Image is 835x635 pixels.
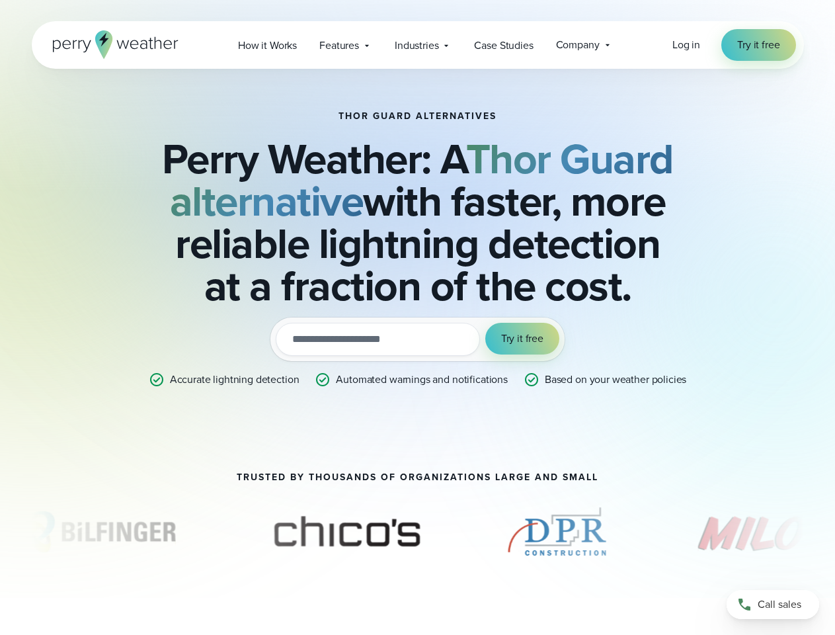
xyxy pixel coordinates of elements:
p: Automated warnings and notifications [336,372,508,388]
span: Case Studies [474,38,533,54]
div: 2 of 11 [253,499,441,565]
strong: Thor Guard alternative [170,128,674,232]
div: slideshow [32,499,804,571]
img: DPR-Construction.svg [504,499,610,565]
p: Accurate lightning detection [170,372,299,388]
p: Based on your weather policies [545,372,686,388]
div: 3 of 11 [504,499,610,565]
h1: THOR GUARD ALTERNATIVES [338,111,497,122]
span: Try it free [501,331,543,347]
a: Log in [672,37,700,53]
a: Case Studies [463,32,544,59]
a: Try it free [721,29,795,61]
span: How it Works [238,38,297,54]
h2: Trusted by thousands of organizations large and small [237,472,598,483]
span: Company [556,37,600,53]
img: Chicos.svg [253,499,441,565]
div: 1 of 11 [1,499,189,565]
span: Log in [672,37,700,52]
h2: Perry Weather: A with faster, more reliable lightning detection at a fraction of the cost. [98,138,738,307]
a: Call sales [727,590,819,619]
span: Industries [395,38,438,54]
span: Try it free [737,37,779,53]
img: Bilfinger.svg [1,499,189,565]
button: Try it free [485,323,559,355]
a: How it Works [227,32,308,59]
span: Call sales [758,597,801,613]
span: Features [319,38,359,54]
